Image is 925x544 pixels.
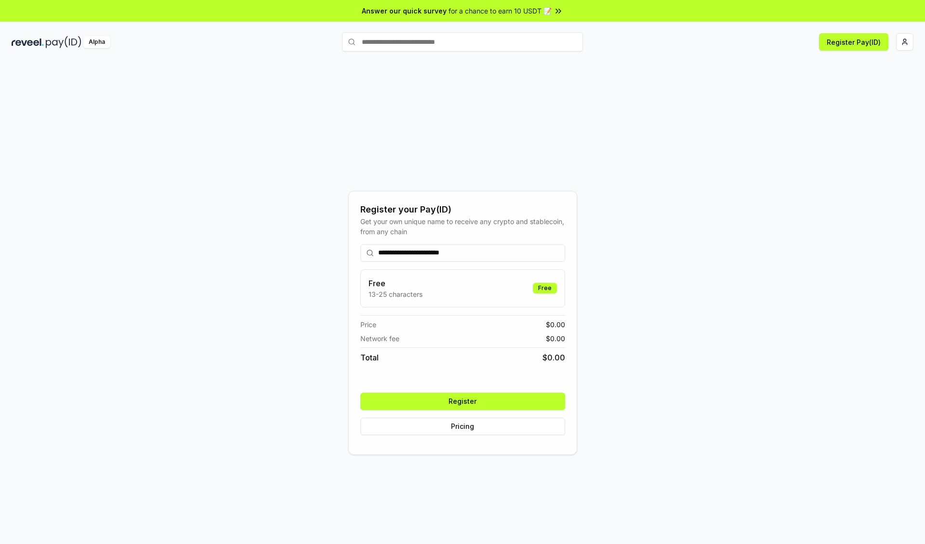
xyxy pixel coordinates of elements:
[449,6,552,16] span: for a chance to earn 10 USDT 📝
[362,6,447,16] span: Answer our quick survey
[46,36,81,48] img: pay_id
[360,203,565,216] div: Register your Pay(ID)
[12,36,44,48] img: reveel_dark
[360,393,565,410] button: Register
[360,319,376,330] span: Price
[360,418,565,435] button: Pricing
[819,33,888,51] button: Register Pay(ID)
[546,333,565,344] span: $ 0.00
[360,333,399,344] span: Network fee
[542,352,565,363] span: $ 0.00
[360,216,565,237] div: Get your own unique name to receive any crypto and stablecoin, from any chain
[369,278,423,289] h3: Free
[360,352,379,363] span: Total
[369,289,423,299] p: 13-25 characters
[533,283,557,293] div: Free
[546,319,565,330] span: $ 0.00
[83,36,110,48] div: Alpha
